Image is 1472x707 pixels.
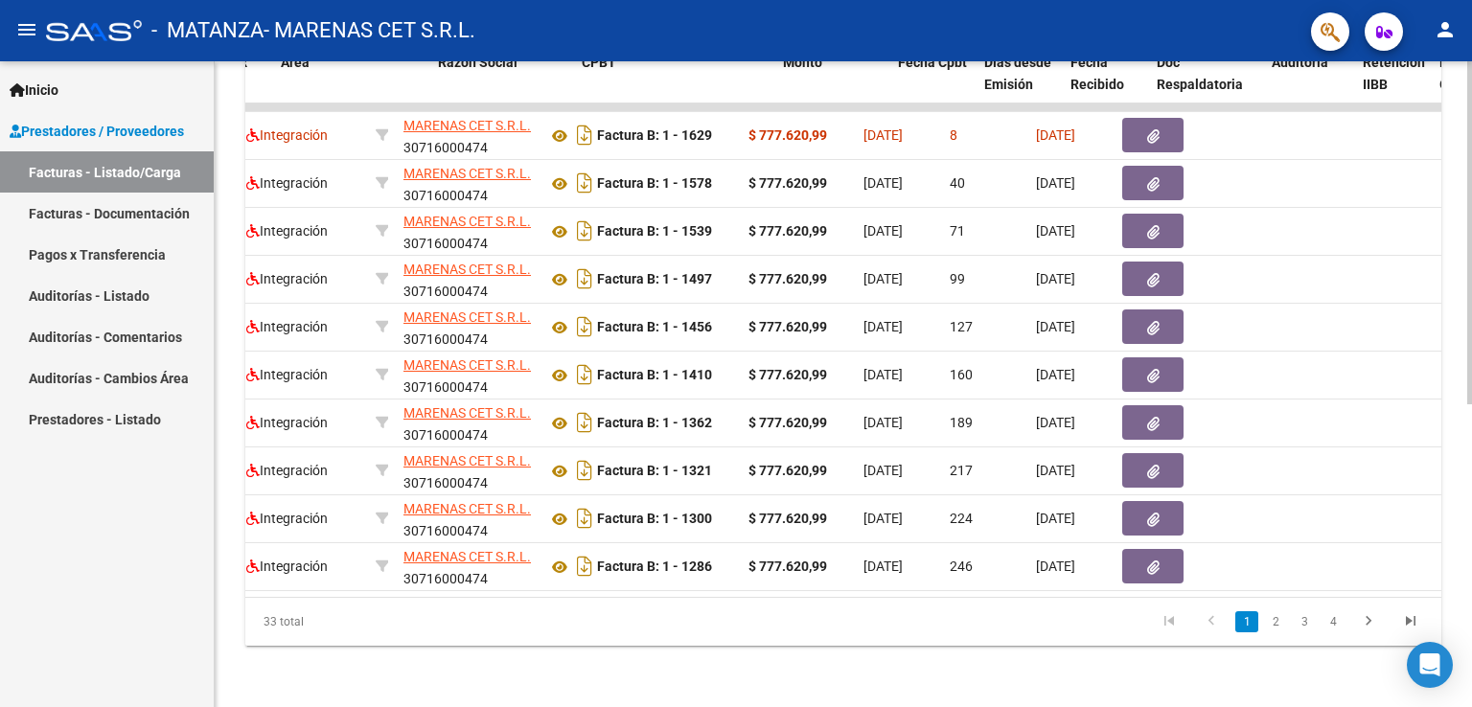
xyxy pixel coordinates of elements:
[245,598,481,646] div: 33 total
[1151,611,1187,632] a: go to first page
[246,223,328,239] span: Integración
[1434,18,1457,41] mat-icon: person
[950,463,973,478] span: 217
[430,42,574,126] datatable-header-cell: Razón Social
[572,551,597,582] i: Descargar documento
[890,42,977,126] datatable-header-cell: Fecha Cpbt
[748,271,827,286] strong: $ 777.620,99
[582,55,616,70] span: CPBT
[572,216,597,246] i: Descargar documento
[15,18,38,41] mat-icon: menu
[597,176,712,192] strong: Factura B: 1 - 1578
[597,320,712,335] strong: Factura B: 1 - 1456
[783,55,822,70] span: Monto
[403,453,531,468] span: MARENAS CET S.R.L.
[1407,642,1453,688] div: Open Intercom Messenger
[597,368,712,383] strong: Factura B: 1 - 1410
[748,511,827,526] strong: $ 777.620,99
[950,367,973,382] span: 160
[950,127,957,143] span: 8
[1036,367,1075,382] span: [DATE]
[10,80,58,101] span: Inicio
[950,511,973,526] span: 224
[1193,611,1230,632] a: go to previous page
[403,402,532,443] div: 30716000474
[572,359,597,390] i: Descargar documento
[950,271,965,286] span: 99
[1232,605,1261,638] li: page 1
[863,511,903,526] span: [DATE]
[572,168,597,198] i: Descargar documento
[1235,611,1258,632] a: 1
[246,127,328,143] span: Integración
[1350,611,1387,632] a: go to next page
[572,455,597,486] i: Descargar documento
[403,309,531,325] span: MARENAS CET S.R.L.
[572,407,597,438] i: Descargar documento
[438,55,517,70] span: Razón Social
[597,559,712,575] strong: Factura B: 1 - 1286
[950,415,973,430] span: 189
[403,405,531,421] span: MARENAS CET S.R.L.
[597,224,712,239] strong: Factura B: 1 - 1539
[1355,42,1432,126] datatable-header-cell: Retencion IIBB
[403,357,531,373] span: MARENAS CET S.R.L.
[572,120,597,150] i: Descargar documento
[597,128,712,144] strong: Factura B: 1 - 1629
[246,175,328,191] span: Integración
[403,115,532,155] div: 30716000474
[572,503,597,534] i: Descargar documento
[246,511,328,526] span: Integración
[403,214,531,229] span: MARENAS CET S.R.L.
[403,450,532,490] div: 30716000474
[572,311,597,342] i: Descargar documento
[597,512,712,527] strong: Factura B: 1 - 1300
[1036,511,1075,526] span: [DATE]
[273,42,402,126] datatable-header-cell: Area
[950,175,965,191] span: 40
[574,42,775,126] datatable-header-cell: CPBT
[246,463,328,478] span: Integración
[403,549,531,564] span: MARENAS CET S.R.L.
[572,263,597,294] i: Descargar documento
[863,127,903,143] span: [DATE]
[403,259,532,299] div: 30716000474
[403,501,531,516] span: MARENAS CET S.R.L.
[863,559,903,574] span: [DATE]
[748,415,827,430] strong: $ 777.620,99
[1036,223,1075,239] span: [DATE]
[151,10,264,52] span: - MATANZA
[1036,559,1075,574] span: [DATE]
[775,42,890,126] datatable-header-cell: Monto
[1036,175,1075,191] span: [DATE]
[748,175,827,191] strong: $ 777.620,99
[863,271,903,286] span: [DATE]
[1264,611,1287,632] a: 2
[1363,55,1425,92] span: Retencion IIBB
[403,163,532,203] div: 30716000474
[1319,605,1347,638] li: page 4
[863,415,903,430] span: [DATE]
[1392,611,1429,632] a: go to last page
[1063,42,1149,126] datatable-header-cell: Fecha Recibido
[1070,55,1124,92] span: Fecha Recibido
[246,415,328,430] span: Integración
[403,307,532,347] div: 30716000474
[1036,415,1075,430] span: [DATE]
[748,367,827,382] strong: $ 777.620,99
[246,559,328,574] span: Integración
[403,118,531,133] span: MARENAS CET S.R.L.
[898,55,967,70] span: Fecha Cpbt
[1272,55,1328,70] span: Auditoria
[1322,611,1345,632] a: 4
[950,223,965,239] span: 71
[1036,271,1075,286] span: [DATE]
[1036,319,1075,334] span: [DATE]
[748,463,827,478] strong: $ 777.620,99
[863,223,903,239] span: [DATE]
[597,272,712,287] strong: Factura B: 1 - 1497
[863,319,903,334] span: [DATE]
[1036,463,1075,478] span: [DATE]
[863,463,903,478] span: [DATE]
[748,223,827,239] strong: $ 777.620,99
